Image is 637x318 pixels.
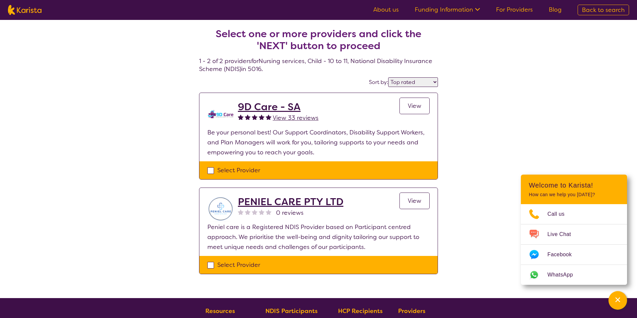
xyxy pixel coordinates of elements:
ul: Choose channel [521,204,627,285]
span: WhatsApp [547,270,581,280]
p: How can we help you [DATE]? [529,192,619,198]
span: View [408,197,421,205]
img: fullstar [238,114,244,120]
a: About us [373,6,399,14]
img: nonereviewstar [245,209,250,215]
b: HCP Recipients [338,307,383,315]
span: View 33 reviews [273,114,318,122]
img: nonereviewstar [252,209,257,215]
img: fullstar [259,114,264,120]
a: View 33 reviews [273,113,318,123]
span: 0 reviews [276,208,304,218]
p: Peniel care is a Registered NDIS Provider based on Participant centred approach. We prioritise th... [207,222,430,252]
b: NDIS Participants [265,307,318,315]
b: Providers [398,307,425,315]
a: For Providers [496,6,533,14]
a: Web link opens in a new tab. [521,265,627,285]
div: Channel Menu [521,175,627,285]
img: fullstar [245,114,250,120]
a: 9D Care - SA [238,101,318,113]
img: nonereviewstar [238,209,244,215]
a: View [399,193,430,209]
button: Channel Menu [608,291,627,310]
img: nonereviewstar [259,209,264,215]
span: Back to search [582,6,625,14]
img: nonereviewstar [266,209,271,215]
span: Facebook [547,250,580,260]
img: fullstar [252,114,257,120]
a: Blog [549,6,562,14]
span: Call us [547,209,573,219]
a: PENIEL CARE PTY LTD [238,196,343,208]
b: Resources [205,307,235,315]
img: tm0unixx98hwpl6ajs3b.png [207,101,234,127]
span: Live Chat [547,229,579,239]
label: Sort by: [369,79,388,86]
img: fnb9h2o2wvn8vwvflnsp.png [207,196,234,222]
span: View [408,102,421,110]
a: Funding Information [415,6,480,14]
h4: 1 - 2 of 2 providers for Nursing services , Child - 10 to 11 , National Disability Insurance Sche... [199,12,438,73]
img: Karista logo [8,5,41,15]
a: View [399,98,430,114]
a: Back to search [578,5,629,15]
h2: Welcome to Karista! [529,181,619,189]
p: Be your personal best! Our Support Coordinators, Disability Support Workers, and Plan Managers wi... [207,127,430,157]
h2: Select one or more providers and click the 'NEXT' button to proceed [207,28,430,52]
img: fullstar [266,114,271,120]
